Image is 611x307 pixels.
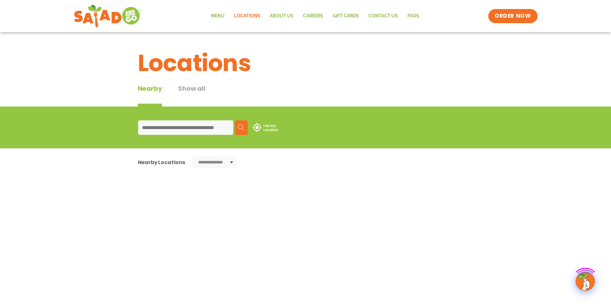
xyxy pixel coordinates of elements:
img: use-location.svg [253,123,278,132]
nav: Menu [206,9,424,23]
div: Tabbed content [138,84,222,107]
button: Show all [178,84,205,107]
a: ORDER NOW [488,9,537,23]
div: Nearby [138,84,162,107]
img: search.svg [238,124,244,131]
h1: Locations [138,46,473,80]
a: Careers [298,9,328,23]
a: About Us [265,9,298,23]
a: GIFT CARDS [328,9,364,23]
a: FAQs [403,9,424,23]
a: Menu [206,9,229,23]
img: new-SAG-logo-768×292 [74,3,142,29]
span: ORDER NOW [495,12,531,20]
div: Nearby Locations [138,158,185,166]
a: Contact Us [364,9,403,23]
a: Locations [229,9,265,23]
